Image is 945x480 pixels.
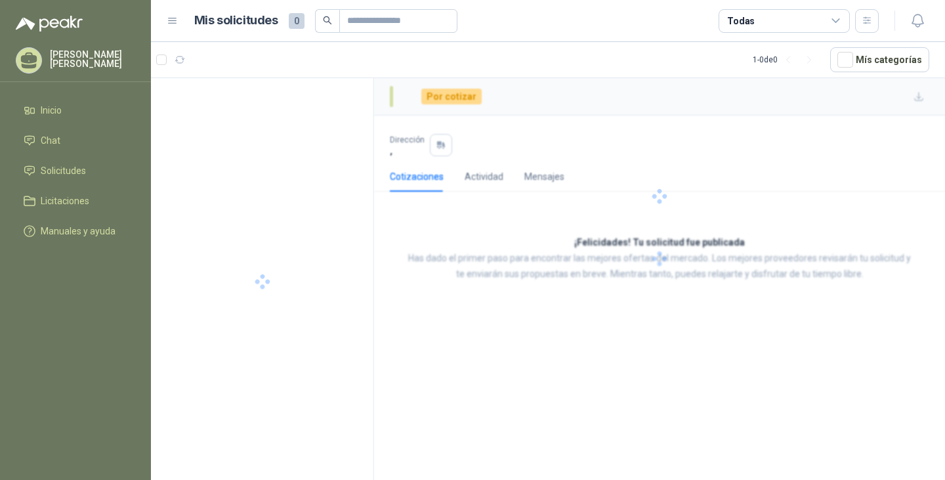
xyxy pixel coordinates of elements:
a: Inicio [16,98,135,123]
span: Solicitudes [41,164,86,178]
a: Licitaciones [16,188,135,213]
a: Chat [16,128,135,153]
span: Chat [41,133,60,148]
div: Todas [727,14,755,28]
span: 0 [289,13,304,29]
span: search [323,16,332,25]
p: [PERSON_NAME] [PERSON_NAME] [50,50,135,68]
span: Manuales y ayuda [41,224,115,238]
button: Mís categorías [830,47,929,72]
h1: Mis solicitudes [194,11,278,30]
span: Inicio [41,103,62,118]
a: Solicitudes [16,158,135,183]
span: Licitaciones [41,194,89,208]
div: 1 - 0 de 0 [753,49,820,70]
img: Logo peakr [16,16,83,32]
a: Manuales y ayuda [16,219,135,244]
